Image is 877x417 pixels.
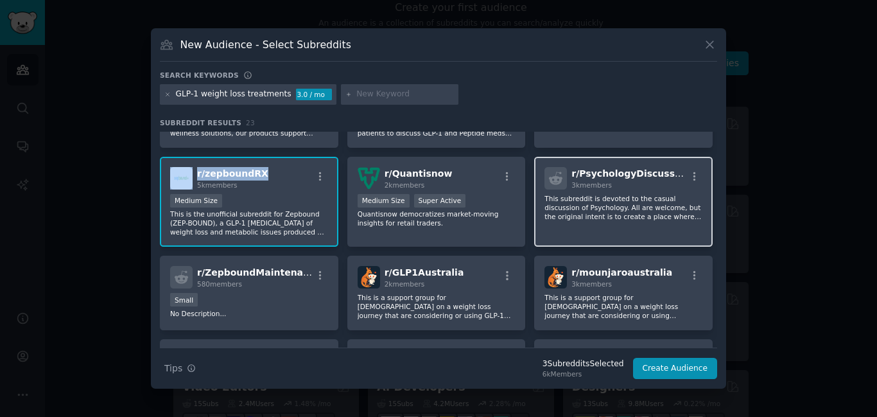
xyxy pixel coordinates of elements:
button: Create Audience [633,358,718,380]
p: No Description... [170,309,328,318]
input: New Keyword [356,89,454,100]
p: This is a support group for [DEMOGRAPHIC_DATA] on a weight loss journey that are considering or u... [544,293,702,320]
span: r/ GLP1Australia [385,267,464,278]
div: GLP-1 weight loss treatments [176,89,291,100]
p: Quantisnow democratizes market-moving insights for retail traders. [358,209,516,227]
p: This is a support group for [DEMOGRAPHIC_DATA] on a weight loss journey that are considering or u... [358,293,516,320]
p: This subreddit is devoted to the casual discussion of Psychology. All are welcome, but the origin... [544,194,702,221]
span: 23 [246,119,255,127]
div: Small [170,293,198,306]
div: Super Active [414,194,466,208]
h3: New Audience - Select Subreddits [180,38,351,51]
div: Medium Size [170,194,222,208]
div: Medium Size [358,194,410,208]
img: Quantisnow [358,167,380,190]
span: r/ ZepboundMaintenance [197,267,321,278]
div: 3.0 / mo [296,89,332,100]
div: 6k Members [543,369,624,378]
h3: Search keywords [160,71,239,80]
span: 580 members [197,280,242,288]
span: r/ Quantisnow [385,168,453,179]
p: This is the unofficial subreddit for Zepbound (ZEP-BOUND), a GLP-1 [MEDICAL_DATA] of weight loss ... [170,209,328,236]
img: GLP1Australia [358,266,380,288]
span: r/ zepboundRX [197,168,268,179]
span: 3k members [571,280,612,288]
button: Tips [160,357,200,380]
span: 5k members [197,181,238,189]
span: Subreddit Results [160,118,241,127]
span: 2k members [385,280,425,288]
span: r/ mounjaroaustralia [571,267,672,278]
span: r/ PsychologyDiscussion [571,168,690,179]
img: zepboundRX [170,167,193,190]
span: 3k members [571,181,612,189]
div: 3 Subreddit s Selected [543,359,624,370]
span: 2k members [385,181,425,189]
span: Tips [164,362,182,375]
img: mounjaroaustralia [544,266,567,288]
